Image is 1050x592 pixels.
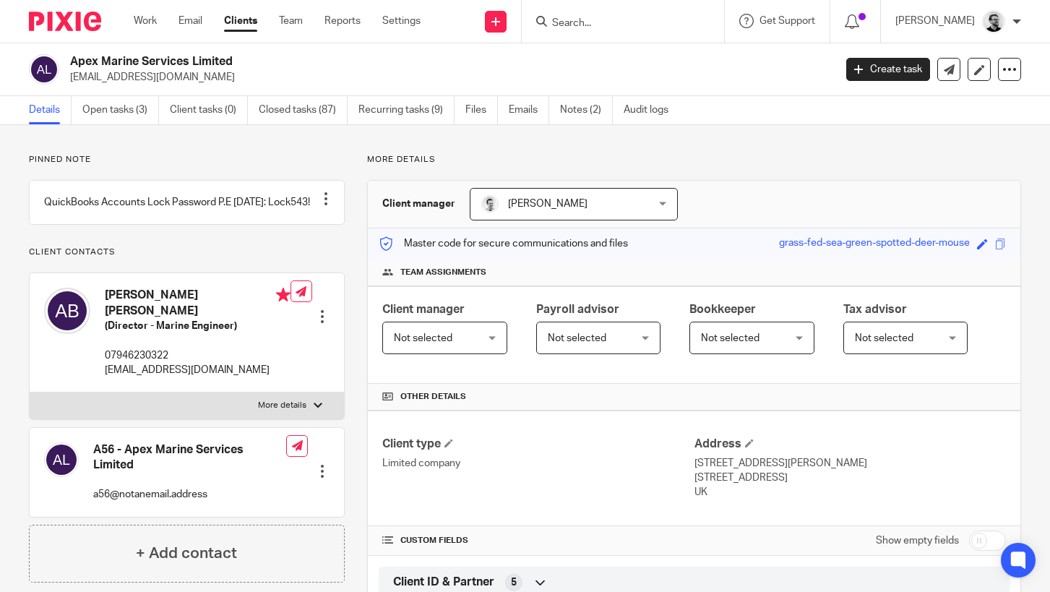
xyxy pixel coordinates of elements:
[29,54,59,85] img: svg%3E
[136,542,237,565] h4: + Add contact
[551,17,681,30] input: Search
[324,14,361,28] a: Reports
[689,304,756,315] span: Bookkeeper
[382,437,694,452] h4: Client type
[44,288,90,334] img: svg%3E
[358,96,455,124] a: Recurring tasks (9)
[379,236,628,251] p: Master code for secure communications and files
[93,442,286,473] h4: A56 - Apex Marine Services Limited
[29,154,345,166] p: Pinned note
[44,442,79,477] img: svg%3E
[694,485,1006,499] p: UK
[279,14,303,28] a: Team
[93,487,286,502] p: a56@notanemail.address
[843,304,907,315] span: Tax advisor
[895,14,975,28] p: [PERSON_NAME]
[178,14,202,28] a: Email
[29,96,72,124] a: Details
[382,197,455,211] h3: Client manager
[694,437,1006,452] h4: Address
[258,400,306,411] p: More details
[560,96,613,124] a: Notes (2)
[779,236,970,252] div: grass-fed-sea-green-spotted-deer-mouse
[759,16,815,26] span: Get Support
[855,333,913,343] span: Not selected
[548,333,606,343] span: Not selected
[105,288,291,319] h4: [PERSON_NAME] [PERSON_NAME]
[394,333,452,343] span: Not selected
[70,54,674,69] h2: Apex Marine Services Limited
[694,456,1006,471] p: [STREET_ADDRESS][PERSON_NAME]
[400,267,486,278] span: Team assignments
[105,348,291,363] p: 07946230322
[382,456,694,471] p: Limited company
[876,533,959,548] label: Show empty fields
[382,304,465,315] span: Client manager
[224,14,257,28] a: Clients
[694,471,1006,485] p: [STREET_ADDRESS]
[29,12,101,31] img: Pixie
[465,96,498,124] a: Files
[508,199,588,209] span: [PERSON_NAME]
[82,96,159,124] a: Open tasks (3)
[536,304,619,315] span: Payroll advisor
[382,14,421,28] a: Settings
[134,14,157,28] a: Work
[259,96,348,124] a: Closed tasks (87)
[276,288,291,302] i: Primary
[70,70,825,85] p: [EMAIL_ADDRESS][DOMAIN_NAME]
[511,575,517,590] span: 5
[382,535,694,546] h4: CUSTOM FIELDS
[624,96,679,124] a: Audit logs
[29,246,345,258] p: Client contacts
[701,333,759,343] span: Not selected
[105,363,291,377] p: [EMAIL_ADDRESS][DOMAIN_NAME]
[367,154,1021,166] p: More details
[982,10,1005,33] img: Jack_2025.jpg
[170,96,248,124] a: Client tasks (0)
[481,195,499,213] img: Andy_2025.jpg
[393,575,494,590] span: Client ID & Partner
[105,319,291,333] h5: (Director - Marine Engineer)
[509,96,549,124] a: Emails
[400,391,466,403] span: Other details
[846,58,930,81] a: Create task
